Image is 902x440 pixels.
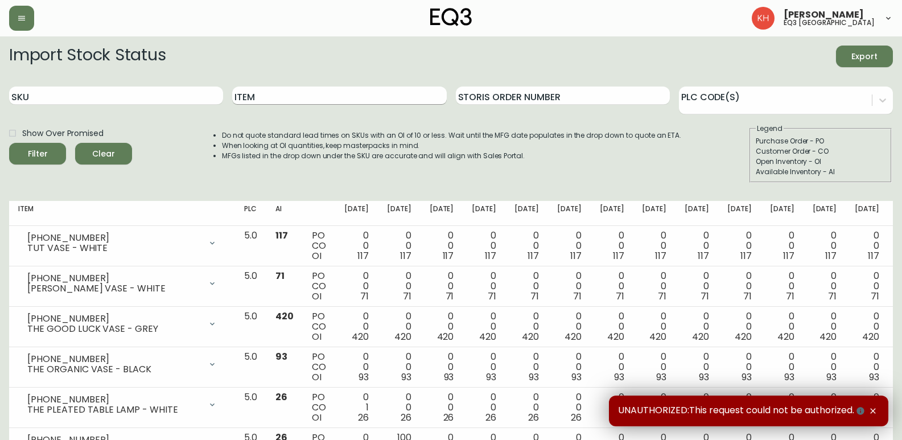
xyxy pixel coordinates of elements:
div: THE ORGANIC VASE - BLACK [27,364,201,375]
span: Clear [84,147,123,161]
div: [PHONE_NUMBER]TUT VASE - WHITE [18,231,226,256]
div: [PHONE_NUMBER] [27,354,201,364]
span: 420 [352,330,369,343]
span: 93 [444,371,454,384]
span: 26 [275,390,287,404]
div: 0 0 [642,352,666,383]
th: [DATE] [463,201,505,226]
div: 0 0 [387,271,411,302]
div: 0 0 [344,352,369,383]
div: PO CO [312,392,326,423]
div: 0 0 [727,231,752,261]
span: 26 [358,411,369,424]
span: 93 [656,371,666,384]
div: 0 0 [727,352,752,383]
div: 0 0 [770,311,794,342]
span: OI [312,411,322,424]
span: 71 [573,290,582,303]
div: 0 0 [685,352,709,383]
div: 0 0 [813,392,837,423]
th: AI [266,201,303,226]
div: [PHONE_NUMBER]THE ORGANIC VASE - BLACK [18,352,226,377]
span: 93 [826,371,837,384]
div: 0 0 [642,271,666,302]
div: 0 0 [387,231,411,261]
li: Do not quote standard lead times on SKUs with an OI of 10 or less. Wait until the MFG date popula... [222,130,682,141]
div: 0 0 [600,392,624,423]
td: 5.0 [235,226,266,266]
div: [PHONE_NUMBER] [27,314,201,324]
span: 93 [742,371,752,384]
div: 0 0 [557,231,582,261]
td: 5.0 [235,388,266,428]
th: [DATE] [591,201,633,226]
div: THE GOOD LUCK VASE - GREY [27,324,201,334]
span: 420 [692,330,709,343]
span: 26 [528,411,539,424]
div: 0 0 [813,271,837,302]
div: Purchase Order - PO [756,136,885,146]
div: Customer Order - CO [756,146,885,157]
th: [DATE] [846,201,888,226]
h5: eq3 [GEOGRAPHIC_DATA] [784,19,875,26]
div: 0 0 [430,352,454,383]
th: [DATE] [761,201,804,226]
div: 0 0 [472,231,496,261]
span: 93 [486,371,496,384]
span: 93 [614,371,624,384]
div: [PHONE_NUMBER] [27,233,201,243]
span: 117 [868,249,879,262]
div: 0 0 [727,271,752,302]
div: 0 0 [387,352,411,383]
span: 93 [401,371,411,384]
span: 26 [485,411,496,424]
span: OI [312,290,322,303]
span: 71 [275,269,285,282]
div: 0 0 [855,352,879,383]
div: Open Inventory - OI [756,157,885,167]
img: 6bce50593809ea0ae37ab3ec28db6a8b [752,7,775,30]
div: 0 0 [344,231,369,261]
div: 0 0 [600,352,624,383]
div: 0 0 [514,311,539,342]
div: 0 0 [727,392,752,423]
div: [PHONE_NUMBER]THE GOOD LUCK VASE - GREY [18,311,226,336]
button: Export [836,46,893,67]
span: 93 [359,371,369,384]
td: 5.0 [235,307,266,347]
span: OI [312,330,322,343]
span: 117 [275,229,288,242]
span: 420 [777,330,794,343]
th: [DATE] [378,201,421,226]
span: 420 [649,330,666,343]
div: [PHONE_NUMBER][PERSON_NAME] VASE - WHITE [18,271,226,296]
div: 0 0 [855,392,879,423]
span: 117 [613,249,624,262]
div: 0 0 [557,392,582,423]
span: 420 [522,330,539,343]
span: 71 [871,290,879,303]
div: TUT VASE - WHITE [27,243,201,253]
td: 5.0 [235,347,266,388]
button: Filter [9,143,66,165]
div: 0 0 [770,271,794,302]
div: 0 0 [430,271,454,302]
span: Show Over Promised [22,128,104,139]
div: [PHONE_NUMBER] [27,394,201,405]
div: 0 0 [855,271,879,302]
span: 117 [740,249,752,262]
div: 0 0 [472,392,496,423]
span: 71 [360,290,369,303]
th: [DATE] [548,201,591,226]
span: 117 [825,249,837,262]
th: Item [9,201,235,226]
div: 0 0 [557,311,582,342]
span: Export [845,50,884,64]
span: OI [312,249,322,262]
div: 0 0 [600,271,624,302]
th: [DATE] [335,201,378,226]
div: 0 0 [600,311,624,342]
div: 0 0 [387,311,411,342]
th: [DATE] [718,201,761,226]
span: 117 [400,249,411,262]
